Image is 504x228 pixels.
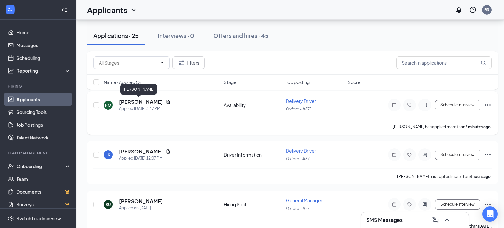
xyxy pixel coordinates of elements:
svg: Note [390,152,398,157]
span: Delivery Driver [286,148,316,153]
svg: Filter [178,59,185,67]
div: HO [105,103,111,108]
div: Hiring [8,83,70,89]
div: JK [106,152,110,158]
h5: [PERSON_NAME] [119,198,163,205]
div: [PERSON_NAME] [120,84,157,95]
button: Schedule Interview [435,150,480,160]
svg: Tag [406,202,413,207]
svg: Ellipses [484,151,492,159]
svg: Settings [8,215,14,222]
svg: Document [166,149,171,154]
div: Open Intercom Messenger [482,206,498,222]
div: Offers and hires · 45 [213,32,268,39]
a: Scheduling [17,52,71,64]
p: [PERSON_NAME] has applied more than . [393,124,492,130]
div: Hiring Pool [224,201,282,208]
a: Sourcing Tools [17,106,71,118]
div: Driver Information [224,152,282,158]
svg: WorkstreamLogo [7,6,13,13]
span: Oxford - #871 [286,156,312,161]
button: Filter Filters [172,56,205,69]
button: Schedule Interview [435,199,480,210]
a: Team [17,173,71,185]
span: Score [348,79,361,85]
svg: Notifications [455,6,463,14]
b: 4 hours ago [470,174,491,179]
span: Name · Applied On [104,79,142,85]
span: Oxford - #871 [286,206,312,211]
svg: ChevronDown [159,60,164,65]
h3: SMS Messages [366,217,403,224]
b: 2 minutes ago [465,125,491,129]
button: Schedule Interview [435,100,480,110]
div: Availability [224,102,282,108]
svg: ChevronUp [443,216,451,224]
svg: Tag [406,103,413,108]
svg: MagnifyingGlass [481,60,486,65]
a: Home [17,26,71,39]
a: SurveysCrown [17,198,71,211]
input: Search in applications [396,56,492,69]
a: Job Postings [17,118,71,131]
button: ChevronUp [442,215,452,225]
div: Applied [DATE] 3:47 PM [119,105,171,112]
span: Oxford - #871 [286,107,312,111]
span: Job posting [286,79,310,85]
h5: [PERSON_NAME] [119,148,163,155]
a: DocumentsCrown [17,185,71,198]
div: RU [106,202,111,207]
span: Stage [224,79,237,85]
a: Talent Network [17,131,71,144]
span: General Manager [286,197,322,203]
input: All Stages [99,59,157,66]
div: Applied on [DATE] [119,205,163,211]
button: ComposeMessage [431,215,441,225]
svg: ActiveChat [421,103,429,108]
svg: ComposeMessage [432,216,439,224]
svg: QuestionInfo [469,6,477,14]
svg: Ellipses [484,201,492,208]
svg: Document [166,99,171,104]
svg: Ellipses [484,101,492,109]
svg: Minimize [455,216,462,224]
svg: UserCheck [8,163,14,169]
div: Team Management [8,150,70,156]
svg: Note [390,202,398,207]
svg: Analysis [8,68,14,74]
a: Messages [17,39,71,52]
p: [PERSON_NAME] has applied more than . [397,174,492,179]
div: Applications · 25 [93,32,139,39]
div: Interviews · 0 [158,32,194,39]
h1: Applicants [87,4,127,15]
div: Reporting [17,68,71,74]
svg: ActiveChat [421,152,429,157]
div: Onboarding [17,163,66,169]
h5: [PERSON_NAME] [119,98,163,105]
button: Minimize [453,215,464,225]
svg: Tag [406,152,413,157]
div: Switch to admin view [17,215,61,222]
div: Applied [DATE] 12:07 PM [119,155,171,161]
span: Delivery Driver [286,98,316,104]
svg: ActiveChat [421,202,429,207]
svg: Note [390,103,398,108]
svg: ChevronDown [130,6,137,14]
svg: Collapse [61,7,68,13]
div: BR [484,7,489,12]
a: Applicants [17,93,71,106]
